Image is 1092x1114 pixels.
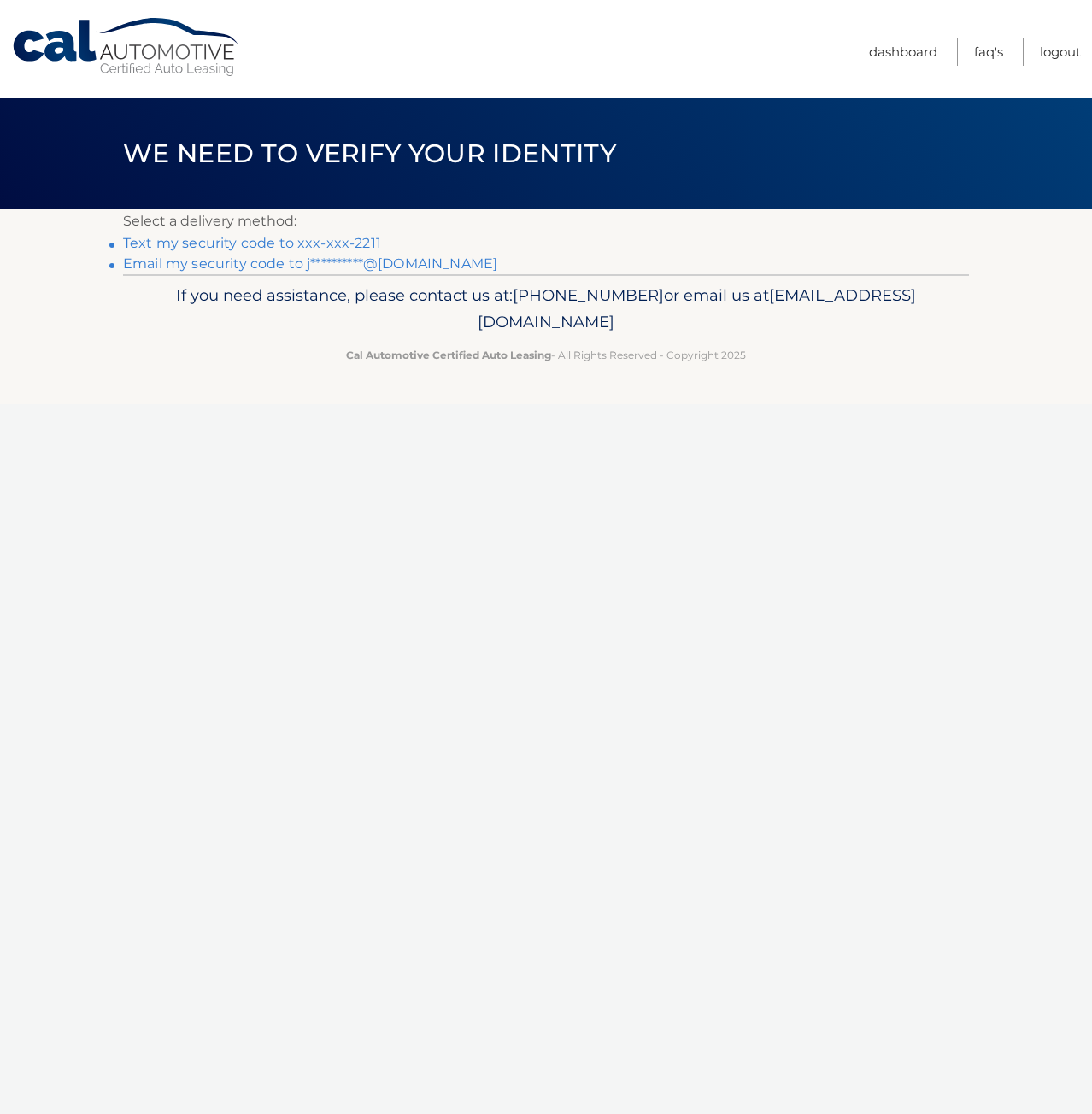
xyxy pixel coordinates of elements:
[974,38,1003,66] a: FAQ's
[123,138,616,169] span: We need to verify your identity
[11,17,242,78] a: Cal Automotive
[869,38,937,66] a: Dashboard
[134,346,958,364] p: - All Rights Reserved - Copyright 2025
[346,349,551,361] strong: Cal Automotive Certified Auto Leasing
[1040,38,1081,66] a: Logout
[123,235,381,251] a: Text my security code to xxx-xxx-2211
[123,209,969,233] p: Select a delivery method:
[123,255,497,272] a: Email my security code to j**********@[DOMAIN_NAME]
[513,285,664,305] span: [PHONE_NUMBER]
[134,282,958,337] p: If you need assistance, please contact us at: or email us at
